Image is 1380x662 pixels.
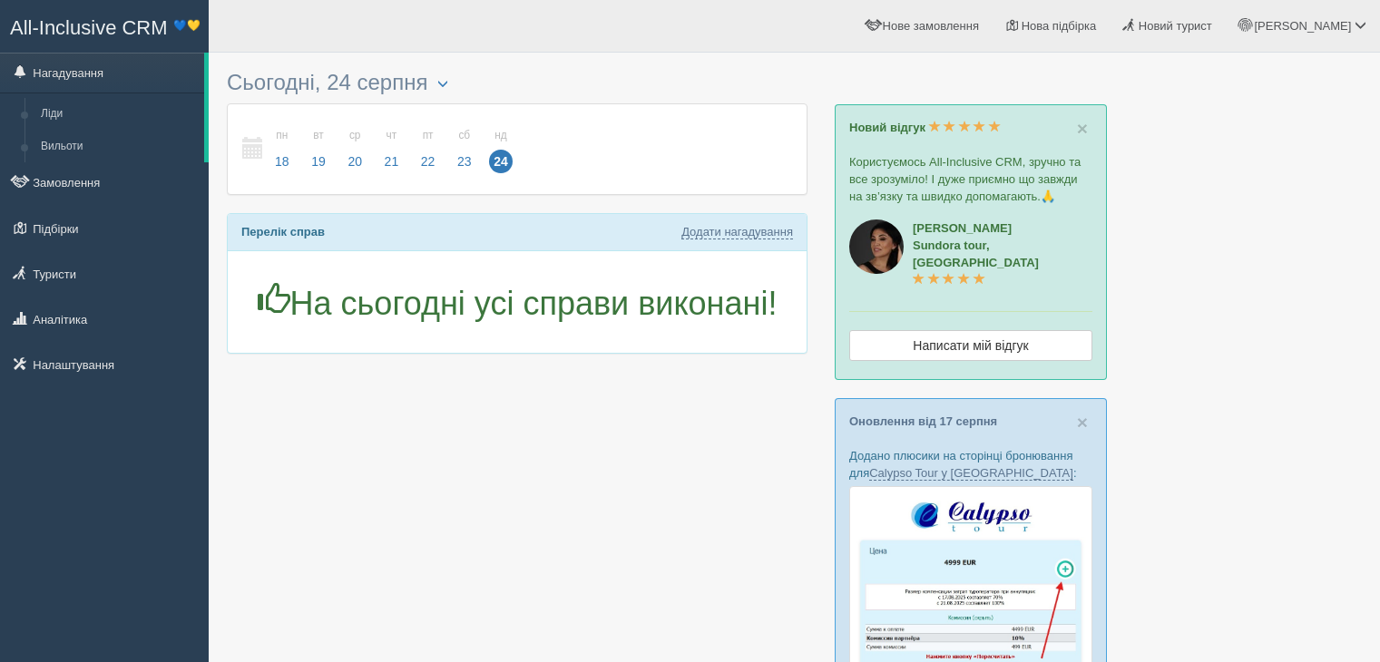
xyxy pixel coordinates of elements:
[416,150,440,173] span: 22
[484,118,514,180] a: нд 24
[343,150,367,173] span: 20
[338,118,372,180] a: ср 20
[241,283,793,322] h1: На сьогодні усі справи виконані!
[265,118,299,180] a: пн 18
[227,71,807,94] h3: Сьогодні, 24 серпня
[343,128,367,143] small: ср
[453,128,476,143] small: сб
[849,330,1092,361] a: Написати мій відгук
[1,1,208,51] a: All-Inclusive CRM 💙💛
[1022,19,1097,33] span: Нова підбірка
[849,447,1092,482] p: Додано плюсики на сторінці бронювання для :
[301,118,336,180] a: вт 19
[1139,19,1212,33] span: Новий турист
[241,225,325,239] b: Перелік справ
[883,19,979,33] span: Нове замовлення
[270,128,294,143] small: пн
[869,466,1073,481] a: Calypso Tour у [GEOGRAPHIC_DATA]
[1077,413,1088,432] button: Close
[380,150,404,173] span: 21
[489,150,513,173] span: 24
[10,16,168,39] span: All-Inclusive CRM
[849,121,1001,134] a: Новий відгук
[270,150,294,173] span: 18
[447,118,482,180] a: сб 23
[849,153,1092,205] p: Користуємось All-Inclusive CRM, зручно та все зрозуміло! І дуже приємно що завжди на зв’язку та ш...
[416,128,440,143] small: пт
[681,225,793,239] a: Додати нагадування
[913,221,1039,287] a: [PERSON_NAME]Sundora tour, [GEOGRAPHIC_DATA]
[307,150,330,173] span: 19
[33,98,204,131] a: Ліди
[380,128,404,143] small: чт
[1254,19,1351,33] span: [PERSON_NAME]
[411,118,445,180] a: пт 22
[489,128,513,143] small: нд
[173,19,201,32] sup: 💙💛
[375,118,409,180] a: чт 21
[33,131,204,163] a: Вильоти
[1077,119,1088,138] button: Close
[849,414,997,428] a: Оновлення від 17 серпня
[453,150,476,173] span: 23
[1077,412,1088,433] span: ×
[307,128,330,143] small: вт
[1077,118,1088,139] span: ×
